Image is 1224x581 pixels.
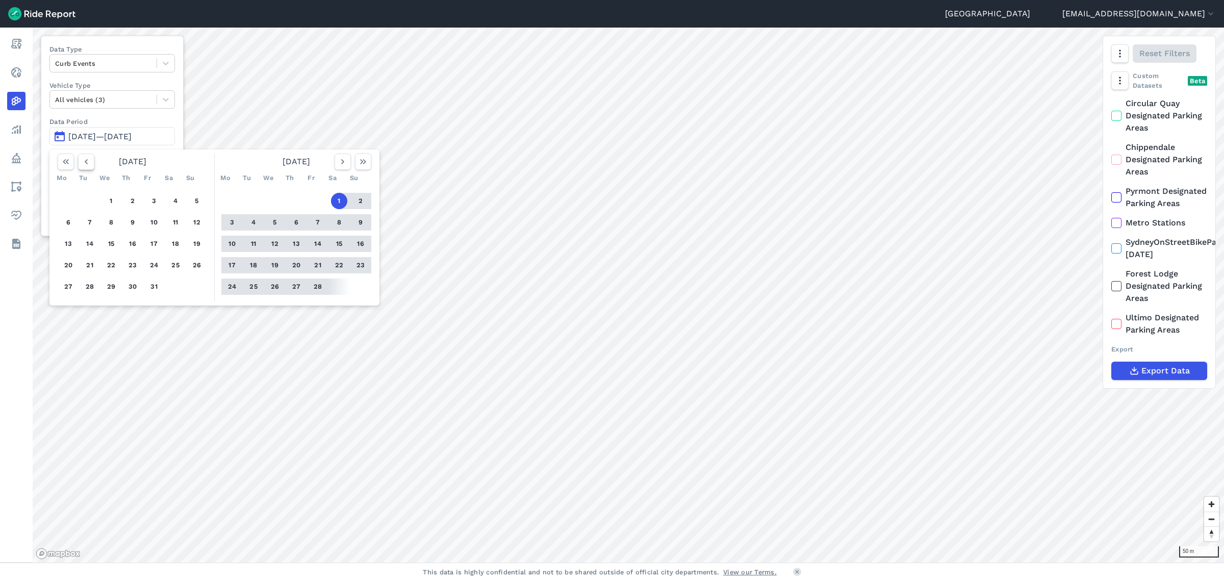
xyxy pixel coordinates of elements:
[1111,217,1207,229] label: Metro Stations
[68,132,132,141] span: [DATE]—[DATE]
[288,279,304,295] button: 27
[7,120,25,139] a: Analyze
[146,257,162,273] button: 24
[1204,497,1219,512] button: Zoom in
[288,257,304,273] button: 20
[167,236,184,252] button: 18
[267,257,283,273] button: 19
[54,170,70,186] div: Mo
[60,257,76,273] button: 20
[217,170,234,186] div: Mo
[82,257,98,273] button: 21
[124,214,141,231] button: 9
[1111,97,1207,134] label: Circular Quay Designated Parking Areas
[331,193,347,209] button: 1
[1188,76,1207,86] div: Beta
[331,236,347,252] button: 15
[1062,8,1216,20] button: [EMAIL_ADDRESS][DOMAIN_NAME]
[352,257,369,273] button: 23
[75,170,91,186] div: Tu
[352,214,369,231] button: 9
[945,8,1030,20] a: [GEOGRAPHIC_DATA]
[310,214,326,231] button: 7
[331,214,347,231] button: 8
[346,170,362,186] div: Su
[723,567,777,577] a: View our Terms.
[324,170,341,186] div: Sa
[36,548,81,560] a: Mapbox logo
[245,257,262,273] button: 18
[49,127,175,145] button: [DATE]—[DATE]
[217,154,375,170] div: [DATE]
[124,257,141,273] button: 23
[267,236,283,252] button: 12
[146,279,162,295] button: 31
[7,35,25,53] a: Report
[245,279,262,295] button: 25
[1141,365,1190,377] span: Export Data
[1111,312,1207,336] label: Ultimo Designated Parking Areas
[139,170,156,186] div: Fr
[1111,71,1207,90] div: Custom Datasets
[103,193,119,209] button: 1
[82,279,98,295] button: 28
[103,257,119,273] button: 22
[1204,526,1219,541] button: Reset bearing to north
[352,193,369,209] button: 2
[7,63,25,82] a: Realtime
[182,170,198,186] div: Su
[124,236,141,252] button: 16
[146,214,162,231] button: 10
[224,257,240,273] button: 17
[7,206,25,224] a: Health
[103,214,119,231] button: 8
[7,149,25,167] a: Policy
[161,170,177,186] div: Sa
[1133,44,1196,63] button: Reset Filters
[1139,47,1190,60] span: Reset Filters
[146,236,162,252] button: 17
[224,236,240,252] button: 10
[189,193,205,209] button: 5
[1111,141,1207,178] label: Chippendale Designated Parking Areas
[49,117,175,127] label: Data Period
[82,236,98,252] button: 14
[1111,344,1207,354] div: Export
[331,257,347,273] button: 22
[167,193,184,209] button: 4
[60,236,76,252] button: 13
[189,236,205,252] button: 19
[146,193,162,209] button: 3
[310,236,326,252] button: 14
[282,170,298,186] div: Th
[167,257,184,273] button: 25
[7,92,25,110] a: Heatmaps
[224,214,240,231] button: 3
[82,214,98,231] button: 7
[189,214,205,231] button: 12
[49,81,175,90] label: Vehicle Type
[49,44,175,54] label: Data Type
[7,178,25,196] a: Areas
[1111,362,1207,380] button: Export Data
[239,170,255,186] div: Tu
[60,214,76,231] button: 6
[224,279,240,295] button: 24
[1111,236,1207,261] label: SydneyOnStreetBikeParking [DATE]
[96,170,113,186] div: We
[60,279,76,295] button: 27
[103,236,119,252] button: 15
[1111,268,1207,305] label: Forest Lodge Designated Parking Areas
[118,170,134,186] div: Th
[167,214,184,231] button: 11
[1179,546,1219,558] div: 50 m
[103,279,119,295] button: 29
[1111,185,1207,210] label: Pyrmont Designated Parking Areas
[33,28,1224,563] canvas: Map
[189,257,205,273] button: 26
[7,235,25,253] a: Datasets
[352,236,369,252] button: 16
[310,257,326,273] button: 21
[124,193,141,209] button: 2
[267,214,283,231] button: 5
